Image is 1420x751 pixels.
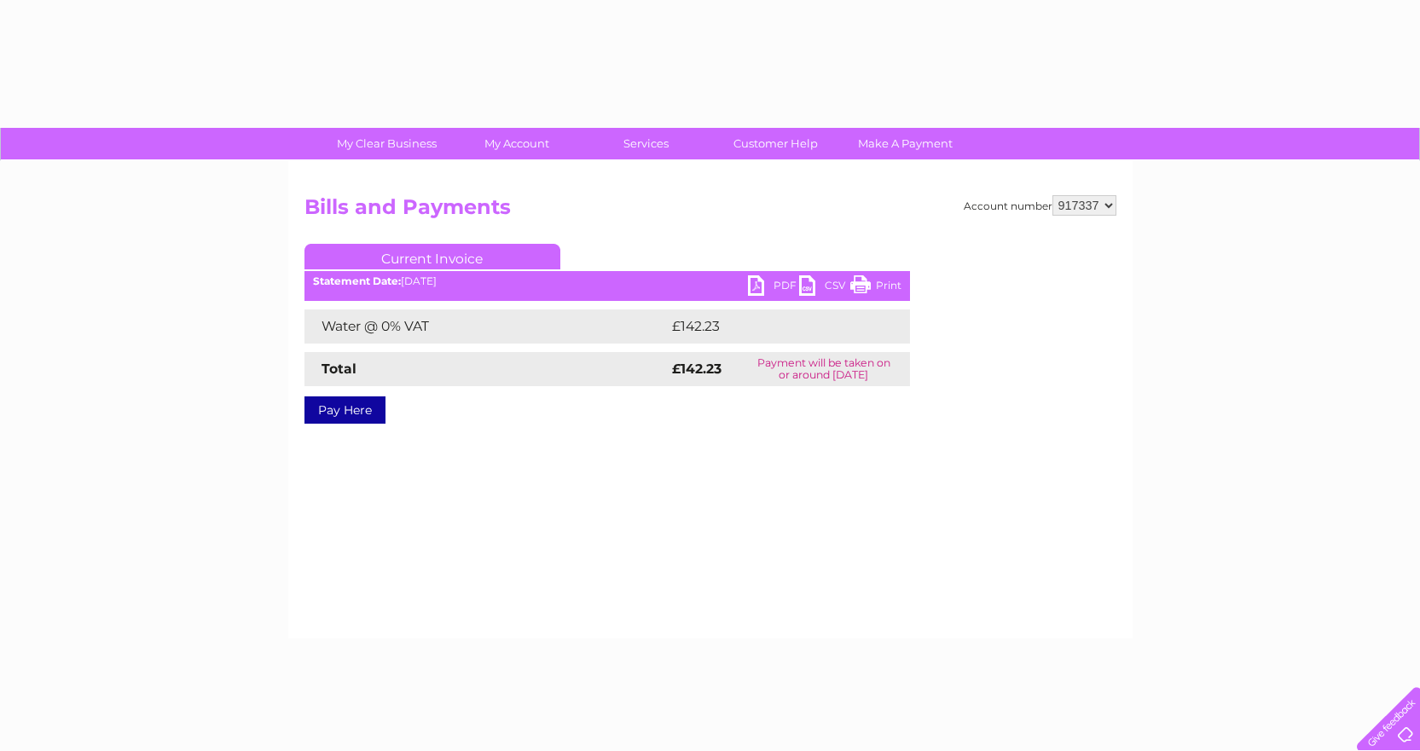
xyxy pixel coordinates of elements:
a: Make A Payment [835,128,976,159]
td: Water @ 0% VAT [304,309,668,344]
a: PDF [748,275,799,300]
a: My Account [446,128,587,159]
strong: £142.23 [672,361,722,377]
a: Customer Help [705,128,846,159]
b: Statement Date: [313,274,401,287]
a: Current Invoice [304,244,560,269]
a: CSV [799,275,850,300]
a: Print [850,275,901,300]
div: [DATE] [304,275,910,287]
strong: Total [322,361,356,377]
a: My Clear Business [316,128,457,159]
td: Payment will be taken on or around [DATE] [738,352,909,386]
td: £142.23 [668,309,878,344]
h2: Bills and Payments [304,195,1116,228]
div: Account number [964,195,1116,216]
a: Services [576,128,716,159]
a: Pay Here [304,396,385,424]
